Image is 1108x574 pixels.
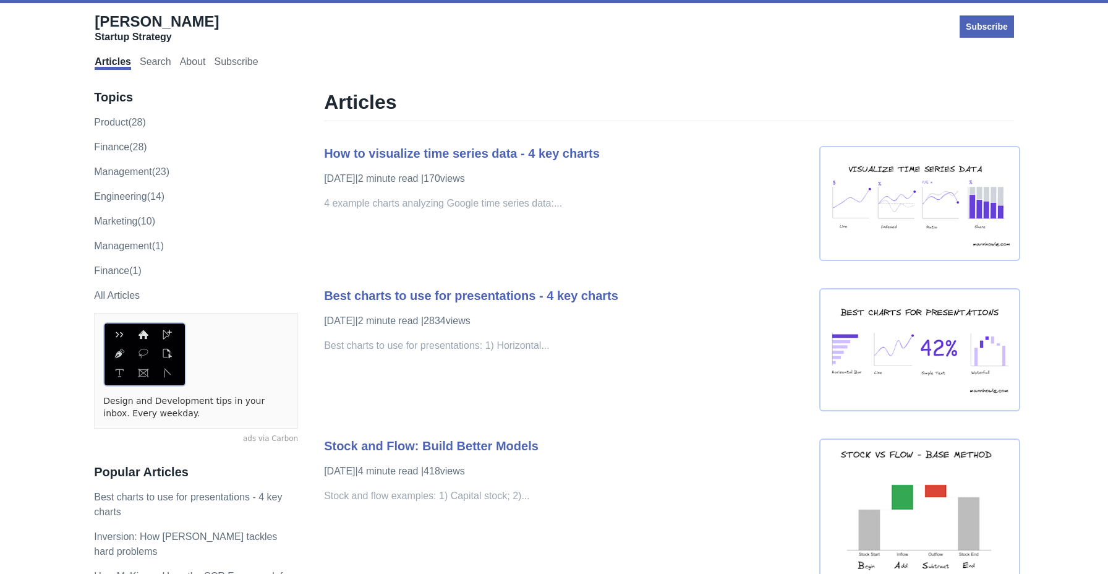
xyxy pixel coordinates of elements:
p: 4 example charts analyzing Google time series data:... [324,196,807,211]
span: [PERSON_NAME] [95,13,219,30]
a: Best charts to use for presentations - 4 key charts [94,492,282,517]
p: Best charts to use for presentations: 1) Horizontal... [324,338,807,353]
a: ads via Carbon [94,434,298,445]
span: | 170 views [421,173,465,184]
div: Startup Strategy [95,31,219,43]
h3: Popular Articles [94,465,298,480]
a: marketing(10) [94,216,155,226]
img: time-series [819,146,1020,262]
a: Stock and Flow: Build Better Models [324,439,539,453]
a: Finance(1) [94,265,141,276]
a: All Articles [94,290,140,301]
span: | 2834 views [421,315,471,326]
a: About [180,56,206,70]
a: Management(1) [94,241,164,251]
a: product(28) [94,117,146,127]
a: Best charts to use for presentations - 4 key charts [324,289,618,302]
img: best chart presentaion [819,288,1020,411]
p: Stock and flow examples: 1) Capital stock; 2)... [324,489,807,503]
p: [DATE] | 4 minute read [324,464,807,479]
h3: Topics [94,90,298,105]
a: engineering(14) [94,191,164,202]
a: Design and Development tips in your inbox. Every weekday. [103,395,289,419]
a: management(23) [94,166,169,177]
a: How to visualize time series data - 4 key charts [324,147,600,160]
p: [DATE] | 2 minute read [324,314,807,328]
span: | 418 views [421,466,465,476]
a: Subscribe [214,56,258,70]
a: Subscribe [960,14,1014,39]
a: Articles [95,56,131,70]
p: [DATE] | 2 minute read [324,171,807,186]
a: [PERSON_NAME]Startup Strategy [95,12,219,43]
a: Inversion: How [PERSON_NAME] tackles hard problems [94,531,277,557]
a: Search [140,56,171,70]
h1: Articles [324,90,1014,121]
a: finance(28) [94,142,147,152]
img: ads via Carbon [103,322,186,387]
